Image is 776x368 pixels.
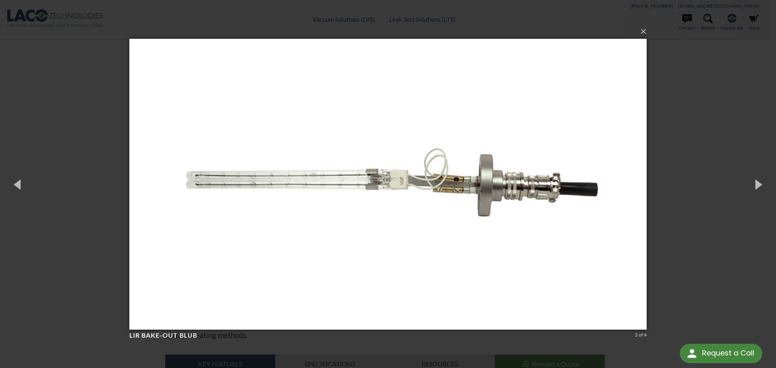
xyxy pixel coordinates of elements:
[702,344,754,362] div: Request a Call
[680,344,762,363] div: Request a Call
[635,331,647,339] div: 2 of 4
[685,347,698,360] img: round button
[132,23,649,40] button: ×
[740,162,776,206] button: Next (Right arrow key)
[129,23,647,346] img: LIR Bake-Out Blub
[129,331,632,340] h4: LIR Bake-Out Blub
